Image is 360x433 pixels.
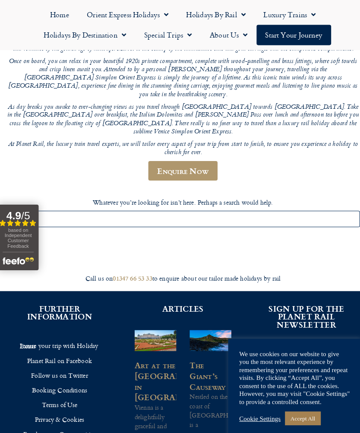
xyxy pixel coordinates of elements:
[8,137,352,153] p: At Planet Rail, the luxury train travel experts, we will tailor every aspect of your trip from st...
[13,329,107,344] a: Insure your trip with Holiday Extras
[235,403,275,411] a: Cookie Settings
[198,24,252,44] a: About Us
[13,401,107,415] a: Privacy & Cookies
[8,101,352,133] p: As day breaks you awake to ever-changing views as you travel through [GEOGRAPHIC_DATA] towards [G...
[8,192,352,201] p: Whatever you’re looking for isn’t here. Perhaps a search would help.
[186,349,221,382] a: The Giant’s Causeway
[186,381,227,417] p: Nestled on the coast of [GEOGRAPHIC_DATA] is a
[175,4,250,24] a: Holidays by Rail
[42,4,78,24] a: Home
[253,296,347,319] h2: SIGN UP FOR THE PLANET RAIL NEWSLETTER
[13,415,107,429] a: Employment Opportunities
[36,24,134,44] a: Holidays by Destination
[133,349,223,392] a: Art at the [GEOGRAPHIC_DATA] in [GEOGRAPHIC_DATA]
[235,340,343,395] div: We use cookies on our website to give you the most relevant experience by remembering your prefer...
[250,4,318,24] a: Luxury Trains
[146,157,214,176] a: Enquire Now
[78,4,175,24] a: Orient Express Holidays
[13,358,107,372] a: Follow us on Twitter
[134,24,198,44] a: Special Trips
[13,296,107,312] h2: FURTHER INFORMATION
[252,24,324,44] a: Start your Journey
[4,267,356,275] div: Call us on to enquire about our tailor made holidays by rail
[112,266,150,275] a: 01347 66 53 33
[186,422,213,430] a: Read more about The Giant’s Causeway
[4,4,356,44] nav: Menu
[13,329,107,429] nav: Menu
[13,372,107,386] a: Booking Conditions
[13,344,107,358] a: Planet Rail on Facebook
[8,36,352,52] p: As soon as you board the you will step back in time to a bygone era of luxury rail travel. Experi...
[279,400,314,414] a: Accept All
[13,386,107,401] a: Terms of Use
[8,56,352,96] p: Once on board, you can relax in your beautiful 1920s private compartment, complete with wood-pane...
[133,296,227,304] h2: ARTICLES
